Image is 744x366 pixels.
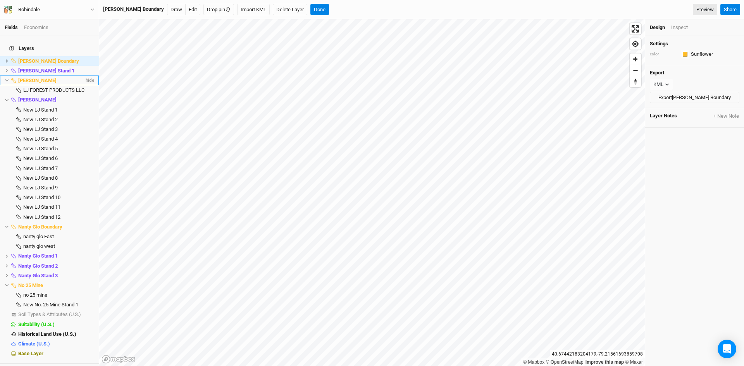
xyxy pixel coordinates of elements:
[23,292,47,298] span: no 25 mine
[23,87,84,93] span: LJ FOREST PRODUCTS LLC
[23,243,55,249] span: nanty glo west
[18,282,43,288] span: No 25 Mine
[273,4,307,15] button: Delete Layer
[18,224,94,230] div: Nanty Glo Boundary
[630,53,641,65] button: Zoom in
[550,350,645,358] div: 40.67442183204179 , -79.21561693859708
[720,4,740,15] button: Share
[523,359,544,365] a: Mapbox
[713,113,739,120] button: + New Note
[18,321,55,327] span: Suitability (U.S.)
[23,146,94,152] div: New LJ Stand 5
[18,68,74,74] span: [PERSON_NAME] Stand 1
[650,70,739,76] h4: Export
[650,113,677,120] span: Layer Notes
[23,185,94,191] div: New LJ Stand 9
[23,155,58,161] span: New LJ Stand 6
[23,292,94,298] div: no 25 mine
[5,41,94,56] h4: Layers
[18,321,94,328] div: Suitability (U.S.)
[23,146,58,151] span: New LJ Stand 5
[23,175,94,181] div: New LJ Stand 8
[18,97,57,103] span: [PERSON_NAME]
[84,76,94,85] span: hide
[18,253,58,259] span: Nanty Glo Stand 1
[18,282,94,289] div: No 25 Mine
[18,77,57,83] span: [PERSON_NAME]
[23,214,94,220] div: New LJ Stand 12
[23,126,94,132] div: New LJ Stand 3
[23,302,94,308] div: New No. 25 Mine Stand 1
[18,273,58,278] span: Nanty Glo Stand 3
[102,355,136,364] a: Mapbox logo
[23,107,58,113] span: New LJ Stand 1
[23,204,94,210] div: New LJ Stand 11
[167,4,186,15] button: Draw
[630,38,641,50] button: Find my location
[18,58,94,64] div: Becker Boundary
[23,107,94,113] div: New LJ Stand 1
[18,331,76,337] span: Historical Land Use (U.S.)
[630,76,641,87] button: Reset bearing to north
[18,253,94,259] div: Nanty Glo Stand 1
[23,234,54,239] span: nanty glo East
[23,243,94,249] div: nanty glo west
[671,24,688,31] div: Inspect
[18,77,84,84] div: Ernest Boundary
[23,165,94,172] div: New LJ Stand 7
[650,41,739,47] h4: Settings
[630,65,641,76] button: Zoom out
[693,4,717,15] a: Preview
[650,79,673,90] button: KML
[18,263,94,269] div: Nanty Glo Stand 2
[23,194,94,201] div: New LJ Stand 10
[23,117,58,122] span: New LJ Stand 2
[18,224,62,230] span: Nanty Glo Boundary
[18,273,94,279] div: Nanty Glo Stand 3
[23,126,58,132] span: New LJ Stand 3
[23,165,58,171] span: New LJ Stand 7
[23,87,94,93] div: LJ FOREST PRODUCTS LLC
[23,234,94,240] div: nanty glo East
[23,136,58,142] span: New LJ Stand 4
[18,68,94,74] div: Becker Stand 1
[18,331,94,337] div: Historical Land Use (U.S.)
[18,311,94,318] div: Soil Types & Attributes (U.S.)
[24,24,48,31] div: Economics
[18,6,40,14] div: Robindale
[237,4,270,15] button: Import KML
[650,24,665,31] div: Design
[18,351,94,357] div: Base Layer
[18,341,94,347] div: Climate (U.S.)
[718,340,736,358] div: Open Intercom Messenger
[4,5,95,14] button: Robindale
[23,155,94,162] div: New LJ Stand 6
[18,351,43,356] span: Base Layer
[625,359,643,365] a: Maxar
[23,194,60,200] span: New LJ Stand 10
[18,263,58,269] span: Nanty Glo Stand 2
[23,175,58,181] span: New LJ Stand 8
[586,359,624,365] a: Improve this map
[23,214,60,220] span: New LJ Stand 12
[653,81,663,88] div: KML
[23,302,78,308] span: New No. 25 Mine Stand 1
[103,6,164,13] div: Becker Boundary
[185,4,200,15] button: Edit
[99,19,645,366] canvas: Map
[23,136,94,142] div: New LJ Stand 4
[546,359,584,365] a: OpenStreetMap
[5,24,18,30] a: Fields
[18,58,79,64] span: [PERSON_NAME] Boundary
[650,52,677,57] div: color
[203,4,234,15] button: Drop pin
[630,23,641,34] button: Enter fullscreen
[23,117,94,123] div: New LJ Stand 2
[23,204,60,210] span: New LJ Stand 11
